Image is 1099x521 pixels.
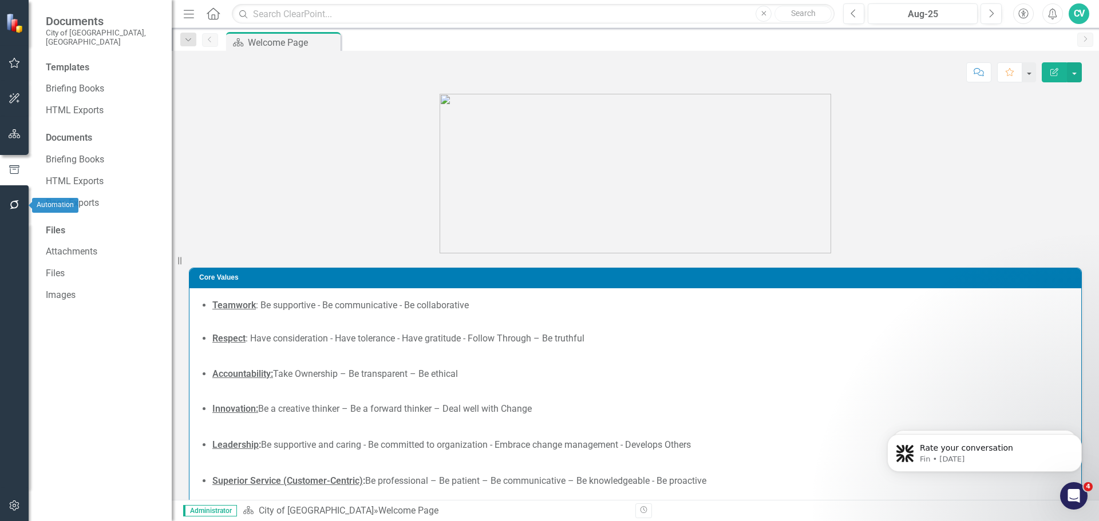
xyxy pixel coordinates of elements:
a: HTML Exports [46,175,160,188]
a: Files [46,267,160,280]
h3: Core Values [199,274,1076,281]
div: Documents [46,132,160,145]
a: Briefing Books [46,153,160,166]
small: City of [GEOGRAPHIC_DATA], [GEOGRAPHIC_DATA] [46,28,160,47]
a: Briefing Books [46,82,160,96]
button: Search [774,6,832,22]
strong: Innovation: [212,403,258,414]
span: Administrator [183,505,237,516]
input: Search ClearPoint... [232,4,835,24]
strong: : [363,475,365,486]
u: Teamwork [212,300,256,311]
li: : Be supportive - Be communicative - Be collaborative [212,299,1070,312]
div: Automation [32,198,78,213]
a: HTML Exports [46,104,160,117]
img: ClearPoint Strategy [6,13,26,33]
li: Be a creative thinker – Be a forward thinker – Deal well with Change [212,403,1070,416]
div: Welcome Page [378,505,438,516]
span: 4 [1084,482,1093,491]
iframe: Intercom notifications message [870,410,1099,490]
iframe: Intercom live chat [1060,482,1088,510]
li: Take Ownership – Be transparent – Be ethical [212,368,1070,381]
u: Superior Service (Customer-Centric) [212,475,363,486]
div: » [243,504,627,518]
img: 636613840959600000.png [440,94,831,253]
a: Images [46,289,160,302]
div: Files [46,224,160,237]
li: Be supportive and caring - Be committed to organization - Embrace change management - Develops Ot... [212,439,1070,452]
u: Leadership [212,439,259,450]
span: Documents [46,14,160,28]
span: Search [791,9,816,18]
strong: Respect [212,333,246,344]
div: Aug-25 [872,7,974,21]
a: City of [GEOGRAPHIC_DATA] [259,505,374,516]
div: Templates [46,61,160,74]
button: CV [1069,3,1089,24]
div: Welcome Page [248,35,338,50]
li: : Have consideration - Have tolerance - Have gratitude - Follow Through – Be truthful [212,332,1070,345]
li: Be professional – Be patient – Be communicative – Be knowledgeable - Be proactive [212,475,1070,488]
a: Attachments [46,245,160,258]
a: Page Exports [46,197,160,210]
strong: Accountability: [212,368,273,379]
strong: : [259,439,261,450]
button: Aug-25 [868,3,978,24]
